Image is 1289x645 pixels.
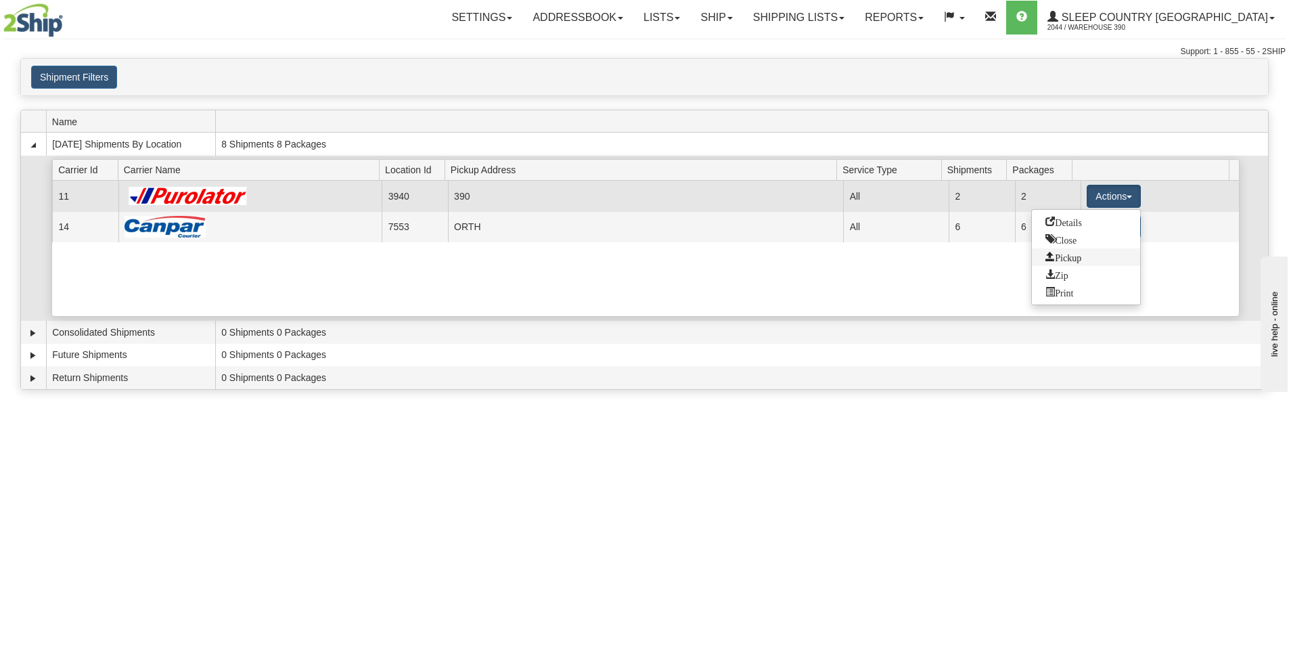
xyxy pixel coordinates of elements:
[10,12,125,22] div: live help - online
[3,3,63,37] img: logo2044.jpg
[1045,217,1082,226] span: Details
[1045,252,1081,261] span: Pickup
[843,181,949,211] td: All
[522,1,633,35] a: Addressbook
[1032,231,1140,248] a: Close this group
[46,321,215,344] td: Consolidated Shipments
[125,187,252,205] img: Purolator
[448,212,844,242] td: ORTH
[1012,159,1072,180] span: Packages
[215,344,1268,367] td: 0 Shipments 0 Packages
[1258,253,1288,391] iframe: chat widget
[1087,185,1141,208] button: Actions
[26,326,40,340] a: Expand
[52,212,118,242] td: 14
[58,159,118,180] span: Carrier Id
[26,349,40,362] a: Expand
[949,181,1014,211] td: 2
[52,181,118,211] td: 11
[124,159,380,180] span: Carrier Name
[125,216,206,238] img: Canpar
[1032,284,1140,301] a: Print or Download All Shipping Documents in one file
[441,1,522,35] a: Settings
[52,111,215,132] span: Name
[46,366,215,389] td: Return Shipments
[949,212,1014,242] td: 6
[382,181,447,211] td: 3940
[1032,266,1140,284] a: Zip and Download All Shipping Documents
[26,372,40,385] a: Expand
[1045,234,1077,244] span: Close
[633,1,690,35] a: Lists
[947,159,1007,180] span: Shipments
[743,1,855,35] a: Shipping lists
[26,138,40,152] a: Collapse
[215,321,1268,344] td: 0 Shipments 0 Packages
[215,366,1268,389] td: 0 Shipments 0 Packages
[451,159,837,180] span: Pickup Address
[1037,1,1285,35] a: Sleep Country [GEOGRAPHIC_DATA] 2044 / Warehouse 390
[385,159,445,180] span: Location Id
[1047,21,1149,35] span: 2044 / Warehouse 390
[1045,269,1068,279] span: Zip
[1032,248,1140,266] a: Request a carrier pickup
[1058,12,1268,23] span: Sleep Country [GEOGRAPHIC_DATA]
[855,1,934,35] a: Reports
[46,133,215,156] td: [DATE] Shipments By Location
[31,66,117,89] button: Shipment Filters
[1032,213,1140,231] a: Go to Details view
[46,344,215,367] td: Future Shipments
[690,1,742,35] a: Ship
[215,133,1268,156] td: 8 Shipments 8 Packages
[1045,287,1073,296] span: Print
[843,212,949,242] td: All
[382,212,447,242] td: 7553
[448,181,844,211] td: 390
[1015,212,1081,242] td: 6
[1015,181,1081,211] td: 2
[842,159,941,180] span: Service Type
[3,46,1286,58] div: Support: 1 - 855 - 55 - 2SHIP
